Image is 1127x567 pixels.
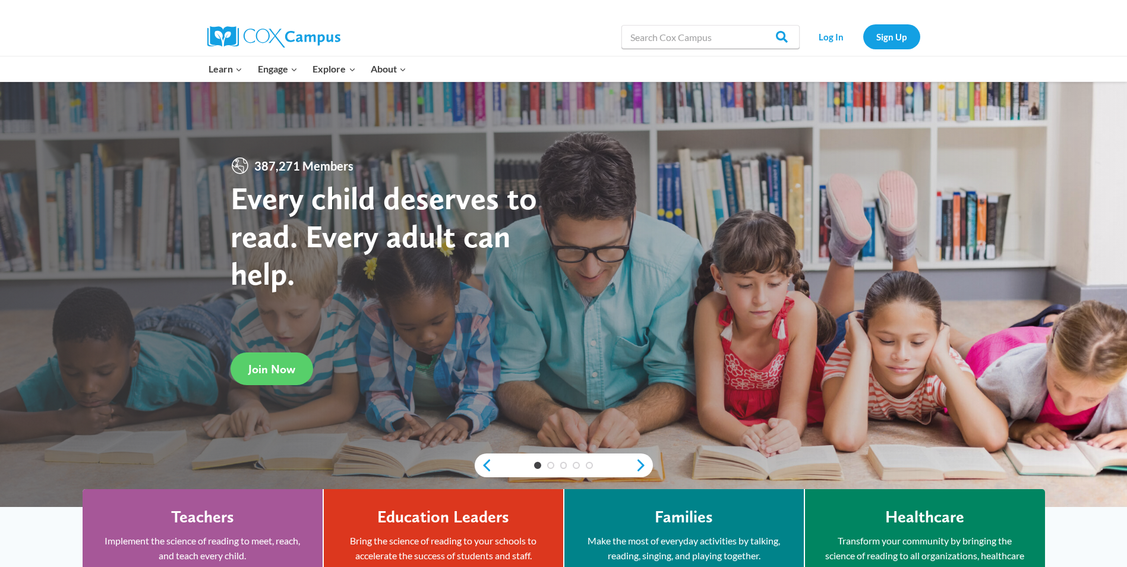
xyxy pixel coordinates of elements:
[231,179,537,292] strong: Every child deserves to read. Every adult can help.
[655,507,713,527] h4: Families
[547,462,554,469] a: 2
[475,453,653,477] div: content slider buttons
[209,61,242,77] span: Learn
[534,462,541,469] a: 1
[573,462,580,469] a: 4
[231,352,313,385] a: Join Now
[250,156,358,175] span: 387,271 Members
[371,61,406,77] span: About
[312,61,355,77] span: Explore
[582,533,786,563] p: Make the most of everyday activities by talking, reading, singing, and playing together.
[863,24,920,49] a: Sign Up
[806,24,920,49] nav: Secondary Navigation
[475,458,493,472] a: previous
[248,362,295,376] span: Join Now
[635,458,653,472] a: next
[621,25,800,49] input: Search Cox Campus
[560,462,567,469] a: 3
[201,56,414,81] nav: Primary Navigation
[377,507,509,527] h4: Education Leaders
[806,24,857,49] a: Log In
[258,61,298,77] span: Engage
[885,507,964,527] h4: Healthcare
[586,462,593,469] a: 5
[100,533,305,563] p: Implement the science of reading to meet, reach, and teach every child.
[171,507,234,527] h4: Teachers
[207,26,340,48] img: Cox Campus
[342,533,545,563] p: Bring the science of reading to your schools to accelerate the success of students and staff.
